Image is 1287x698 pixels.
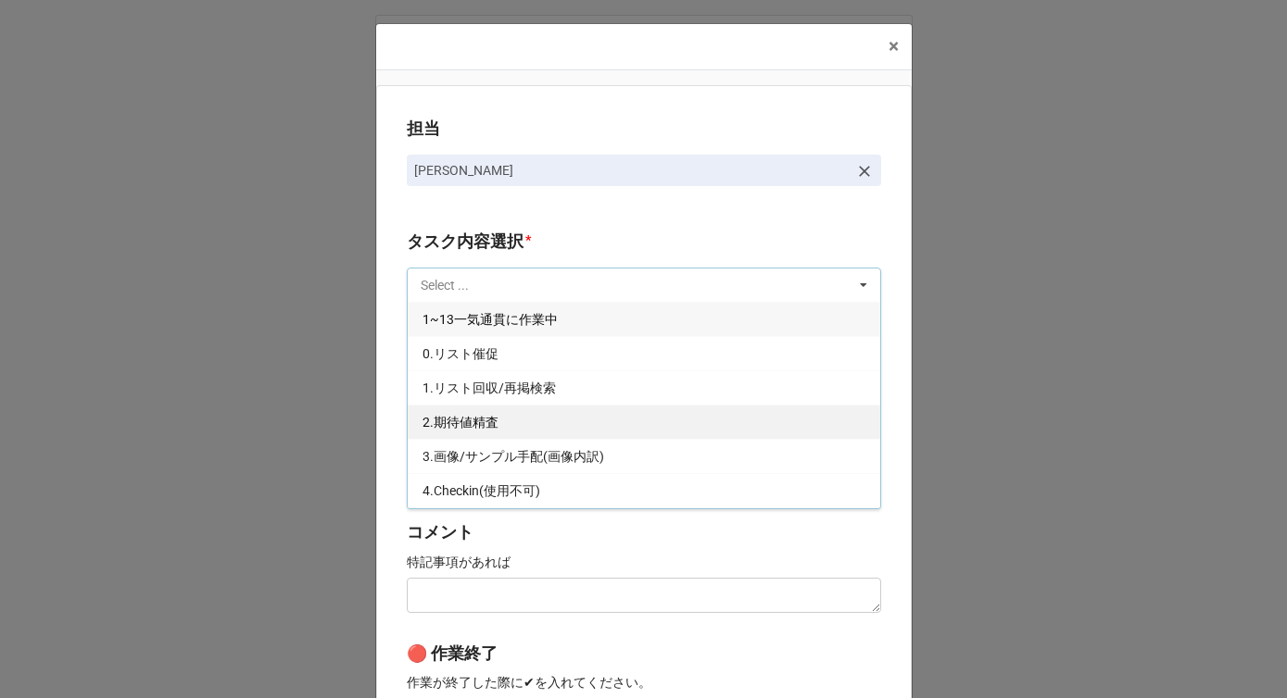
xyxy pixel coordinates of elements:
[423,380,556,395] span: 1.リスト回収/再掲検索
[407,229,524,255] label: タスク内容選択
[407,519,473,545] label: コメント
[407,673,881,692] p: 作業が終了した際に✔︎を入れてください。
[423,346,498,361] span: 0.リスト催促
[414,161,848,180] p: [PERSON_NAME]
[423,312,558,327] span: 1~13一気通貫に作業中
[423,415,498,430] span: 2.期待値精査
[407,641,498,667] label: 🔴 作業終了
[407,116,440,142] label: 担当
[423,449,604,464] span: 3.画像/サンプル手配(画像内訳)
[423,483,540,498] span: 4.Checkin(使用不可)
[889,35,899,57] span: ×
[407,553,881,571] p: 特記事項があれば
